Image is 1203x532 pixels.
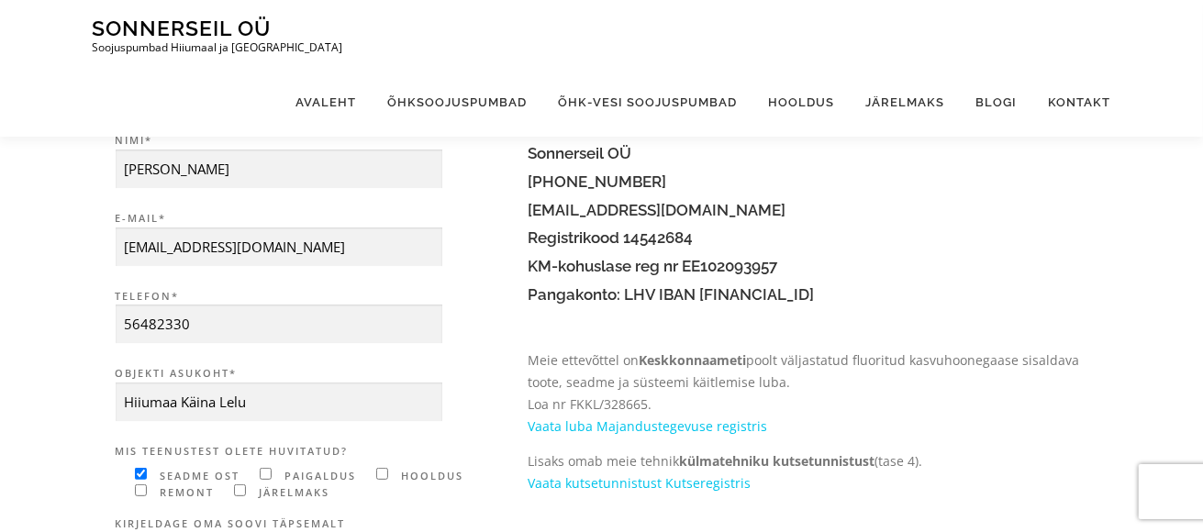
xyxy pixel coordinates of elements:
strong: Keskkonnaameti [640,351,747,369]
label: Mis teenustest olete huvitatud? [116,443,510,460]
h4: Registrikood 14542684 [529,229,1088,247]
input: Telefon* [116,305,442,344]
p: Lisaks omab meie tehnik (tase 4). [529,450,1088,494]
a: [EMAIL_ADDRESS][DOMAIN_NAME] [529,201,786,219]
h4: KM-kohuslase reg nr EE102093957 [529,258,1088,275]
a: Vaata luba Majandustegevuse registris [529,417,768,435]
h4: Pangakonto: LHV IBAN [FINANCIAL_ID] [529,286,1088,304]
label: Nimi* [116,132,510,189]
a: Avaleht [281,68,373,137]
input: E-mail* [116,227,442,267]
input: Objekti asukoht* [116,382,442,422]
strong: külmatehniku kutsetunnistust [680,452,875,470]
p: Meie ettevõttel on poolt väljastatud fluoritud kasvuhoonegaase sisaldava toote, seadme ja süsteem... [529,349,1088,437]
label: Objekti asukoht* [116,365,510,422]
span: järelmaks [255,485,330,499]
a: Vaata kutsetunnistust Kutseregistris [529,474,752,492]
span: paigaldus [281,469,357,482]
a: Õhk-vesi soojuspumbad [543,68,753,137]
a: Järelmaks [851,68,961,137]
a: Sonnerseil OÜ [93,16,272,40]
h4: Sonnerseil OÜ [529,145,1088,162]
a: Blogi [961,68,1033,137]
span: seadme ost [156,469,240,482]
h4: [PHONE_NUMBER] [529,173,1088,191]
a: Kontakt [1033,68,1111,137]
input: Nimi* [116,150,442,189]
label: E-mail* [116,210,510,267]
p: Soojuspumbad Hiiumaal ja [GEOGRAPHIC_DATA] [93,41,343,54]
a: Hooldus [753,68,851,137]
span: hooldus [397,469,464,482]
span: remont [156,485,215,499]
a: Õhksoojuspumbad [373,68,543,137]
label: Telefon* [116,288,510,345]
